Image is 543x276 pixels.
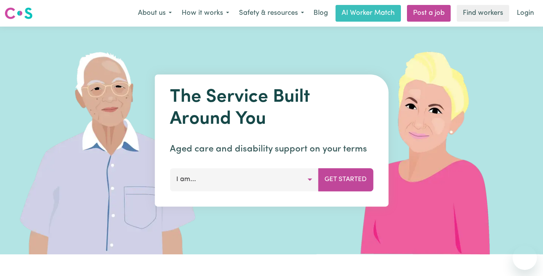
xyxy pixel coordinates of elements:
[5,5,33,22] a: Careseekers logo
[513,246,537,270] iframe: Button to launch messaging window
[309,5,332,22] a: Blog
[133,5,177,21] button: About us
[407,5,451,22] a: Post a job
[457,5,509,22] a: Find workers
[170,142,373,156] p: Aged care and disability support on your terms
[336,5,401,22] a: AI Worker Match
[170,168,318,191] button: I am...
[318,168,373,191] button: Get Started
[170,87,373,130] h1: The Service Built Around You
[177,5,234,21] button: How it works
[234,5,309,21] button: Safety & resources
[5,6,33,20] img: Careseekers logo
[512,5,538,22] a: Login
